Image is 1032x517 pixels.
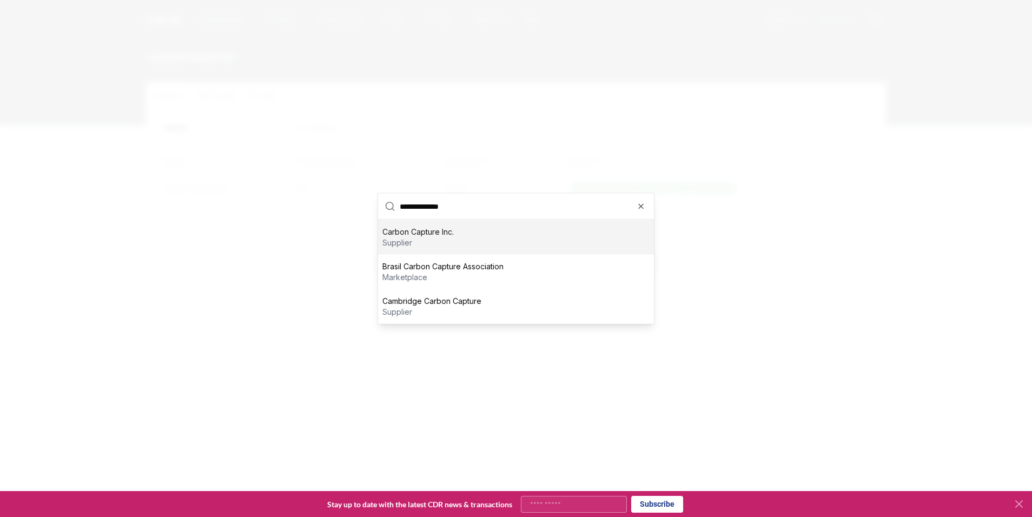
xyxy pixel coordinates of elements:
p: Cambridge Carbon Capture [382,296,481,307]
p: supplier [382,307,481,317]
p: marketplace [382,272,504,283]
p: Brasil Carbon Capture Association [382,261,504,272]
p: supplier [382,237,454,248]
p: Carbon Capture Inc. [382,227,454,237]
